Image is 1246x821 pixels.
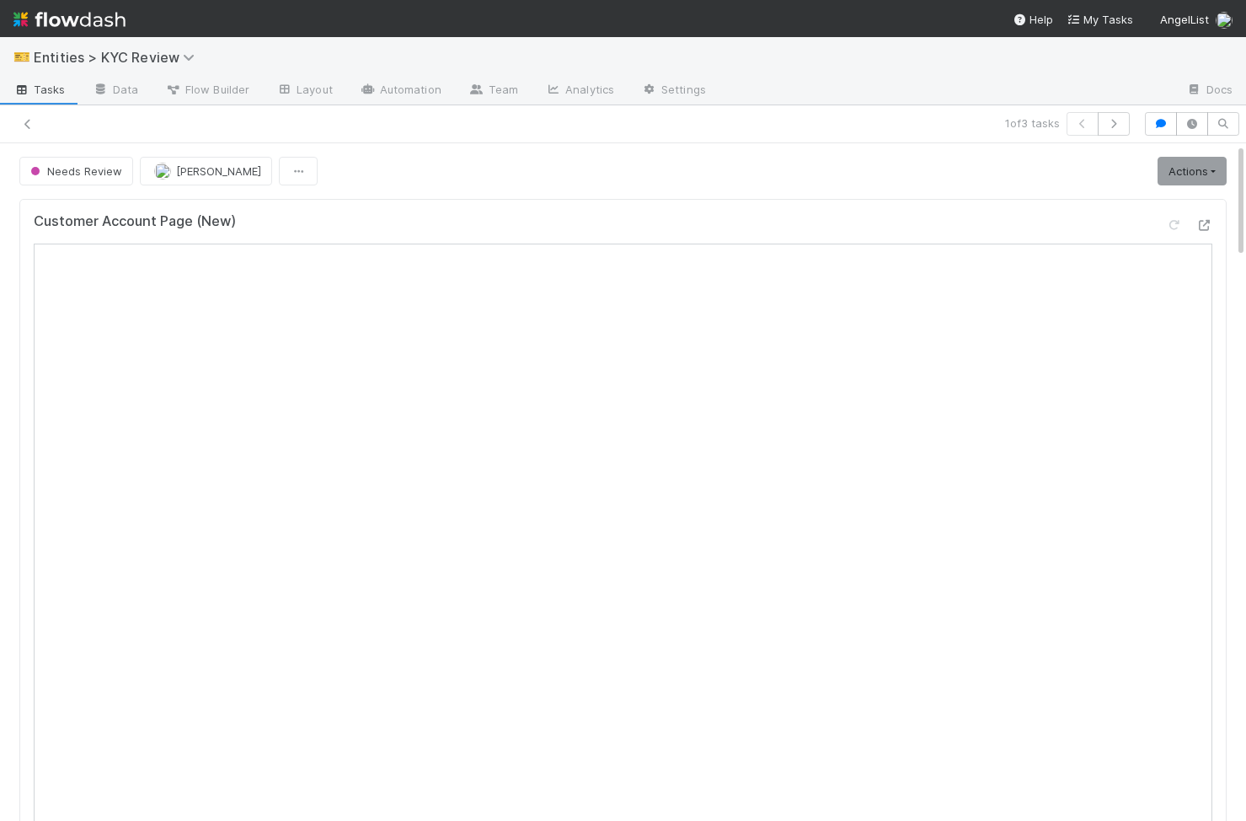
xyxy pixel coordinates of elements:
[19,157,133,185] button: Needs Review
[79,78,152,105] a: Data
[346,78,455,105] a: Automation
[165,81,249,98] span: Flow Builder
[152,78,263,105] a: Flow Builder
[1173,78,1246,105] a: Docs
[1160,13,1209,26] span: AngelList
[628,78,719,105] a: Settings
[1067,11,1133,28] a: My Tasks
[1158,157,1227,185] a: Actions
[532,78,628,105] a: Analytics
[13,81,66,98] span: Tasks
[455,78,532,105] a: Team
[13,50,30,64] span: 🎫
[176,164,261,178] span: [PERSON_NAME]
[140,157,272,185] button: [PERSON_NAME]
[1005,115,1060,131] span: 1 of 3 tasks
[34,49,203,66] span: Entities > KYC Review
[13,5,126,34] img: logo-inverted-e16ddd16eac7371096b0.svg
[34,213,236,230] h5: Customer Account Page (New)
[263,78,346,105] a: Layout
[1216,12,1233,29] img: avatar_7d83f73c-397d-4044-baf2-bb2da42e298f.png
[27,164,122,178] span: Needs Review
[1067,13,1133,26] span: My Tasks
[154,163,171,180] img: avatar_ec94f6e9-05c5-4d36-a6c8-d0cea77c3c29.png
[1013,11,1053,28] div: Help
